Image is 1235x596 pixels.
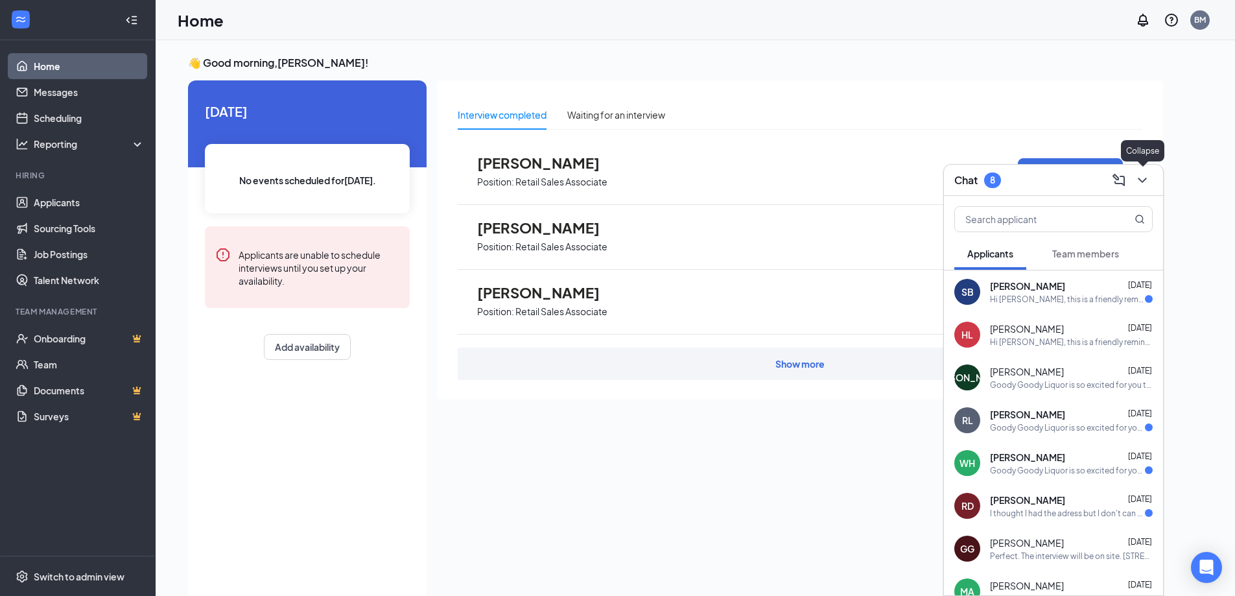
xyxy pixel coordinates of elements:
span: [PERSON_NAME] [990,579,1064,592]
span: [DATE] [1128,494,1152,504]
h3: 👋 Good morning, [PERSON_NAME] ! [188,56,1163,70]
input: Search applicant [955,207,1109,232]
a: Team [34,352,145,377]
div: Applicants are unable to schedule interviews until you set up your availability. [239,247,399,287]
span: [DATE] [1128,537,1152,547]
a: DocumentsCrown [34,377,145,403]
svg: MagnifyingGlass [1135,214,1145,224]
p: Retail Sales Associate [515,305,607,318]
span: [DATE] [1128,409,1152,418]
a: Applicants [34,189,145,215]
div: Hi [PERSON_NAME], this is a friendly reminder. Your meeting with Goody Goody Liquor for Retail Sa... [990,294,1145,305]
span: [PERSON_NAME] [990,280,1065,292]
button: ChevronDown [1132,170,1153,191]
span: [PERSON_NAME] [477,154,620,171]
span: [DATE] [1128,451,1152,461]
div: Interview completed [458,108,547,122]
p: Retail Sales Associate [515,241,607,253]
svg: ComposeMessage [1111,173,1127,188]
div: Hi [PERSON_NAME], this is a friendly reminder. Your meeting with Goody Goody Liquor for Retail Sa... [990,337,1153,348]
span: [PERSON_NAME] [990,408,1065,421]
div: Hiring [16,170,142,181]
div: Collapse [1121,140,1164,161]
a: Sourcing Tools [34,215,145,241]
button: Move to next stage [1018,158,1123,186]
span: Applicants [967,248,1013,259]
span: [DATE] [1128,323,1152,333]
div: BM [1194,14,1206,25]
a: Talent Network [34,267,145,293]
div: Goody Goody Liquor is so excited for you to join our team! Do you know anyone else who might be i... [990,465,1145,476]
div: Show more [775,357,825,370]
div: [PERSON_NAME] [930,371,1005,384]
svg: Notifications [1135,12,1151,28]
p: Position: [477,305,514,318]
span: [DATE] [205,101,410,121]
a: Job Postings [34,241,145,267]
div: Waiting for an interview [567,108,665,122]
svg: QuestionInfo [1164,12,1179,28]
span: [PERSON_NAME] [477,284,620,301]
p: Position: [477,241,514,253]
p: Retail Sales Associate [515,176,607,188]
span: Team members [1052,248,1119,259]
span: [PERSON_NAME] [477,219,620,236]
span: [PERSON_NAME] [990,365,1064,378]
div: SB [961,285,974,298]
svg: Settings [16,570,29,583]
span: [DATE] [1128,366,1152,375]
div: Reporting [34,137,145,150]
p: Position: [477,176,514,188]
div: RD [961,499,974,512]
a: SurveysCrown [34,403,145,429]
svg: Collapse [125,14,138,27]
div: Goody Goody Liquor is so excited for you to join our team! Do you know anyone else who might be i... [990,379,1153,390]
span: [DATE] [1128,580,1152,590]
span: No events scheduled for [DATE] . [239,173,376,187]
button: ComposeMessage [1109,170,1129,191]
div: 8 [990,174,995,185]
div: HL [961,328,973,341]
svg: Analysis [16,137,29,150]
svg: ChevronDown [1135,173,1150,188]
div: WH [959,457,975,470]
div: GG [960,542,974,555]
a: OnboardingCrown [34,326,145,352]
div: Open Intercom Messenger [1191,552,1222,583]
span: [PERSON_NAME] [990,494,1065,507]
div: I thought I had the adress but I don't can you send it to me please [990,508,1145,519]
a: Home [34,53,145,79]
div: Goody Goody Liquor is so excited for you to join our team! Do you know anyone else who might be i... [990,422,1145,433]
button: Add availability [264,334,351,360]
svg: Error [215,247,231,263]
span: [PERSON_NAME] [990,322,1064,335]
div: Switch to admin view [34,570,124,583]
div: Team Management [16,306,142,317]
span: [PERSON_NAME] [990,536,1064,549]
div: Perfect. The interview will be on site. [STREET_ADDRESS][US_STATE]. I will put you down for a 10:... [990,551,1153,562]
a: Scheduling [34,105,145,131]
h1: Home [178,9,224,31]
span: [PERSON_NAME] [990,451,1065,464]
span: [DATE] [1128,280,1152,290]
svg: WorkstreamLogo [14,13,27,26]
h3: Chat [954,173,978,187]
div: RL [962,414,973,427]
a: Messages [34,79,145,105]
